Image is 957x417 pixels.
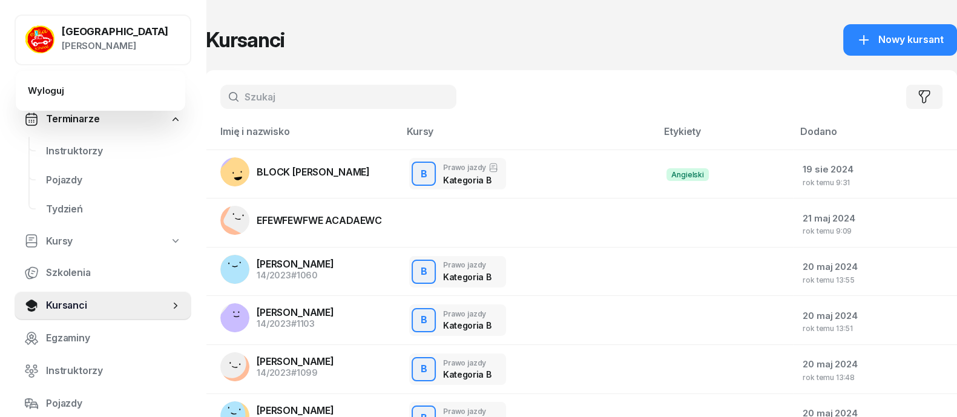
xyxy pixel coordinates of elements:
[220,157,370,186] a: BLOCK [PERSON_NAME]
[206,123,400,149] th: Imię i nazwisko
[257,404,334,416] span: [PERSON_NAME]
[15,258,191,287] a: Szkolenia
[443,310,491,318] div: Prawo jazdy
[803,227,947,235] div: rok temu 9:09
[46,330,182,346] span: Egzaminy
[666,168,709,181] span: Angielski
[400,123,657,149] th: Kursy
[257,306,334,318] span: [PERSON_NAME]
[46,363,182,379] span: Instruktorzy
[46,396,182,412] span: Pojazdy
[291,367,318,378] span: #1099
[443,163,498,172] div: Prawo jazdy
[443,407,491,415] div: Prawo jazdy
[46,265,182,281] span: Szkolenia
[443,261,491,269] div: Prawo jazdy
[412,162,436,186] button: B
[412,357,436,381] button: B
[793,123,957,149] th: Dodano
[15,356,191,386] a: Instruktorzy
[416,310,432,330] div: B
[46,298,169,314] span: Kursanci
[257,320,334,328] div: 14/2023
[220,85,456,109] input: Szukaj
[416,359,432,379] div: B
[15,291,191,320] a: Kursanci
[803,162,947,177] div: 19 sie 2024
[803,211,947,226] div: 21 maj 2024
[803,356,947,372] div: 20 maj 2024
[36,195,191,224] a: Tydzień
[843,24,957,56] button: Nowy kursant
[15,105,191,133] a: Terminarze
[257,369,334,377] div: 14/2023
[62,27,168,37] div: [GEOGRAPHIC_DATA]
[15,228,191,255] a: Kursy
[257,214,382,226] span: EFEWFEWFWE ACADAEWC
[220,255,334,284] a: [PERSON_NAME]14/2023#1060
[220,303,334,332] a: [PERSON_NAME]14/2023#1103
[443,175,498,185] div: Kategoria B
[878,32,944,48] span: Nowy kursant
[257,355,334,367] span: [PERSON_NAME]
[443,272,491,282] div: Kategoria B
[257,271,334,280] div: 14/2023
[15,73,191,102] a: Pulpit
[416,261,432,282] div: B
[803,259,947,275] div: 20 maj 2024
[257,166,370,178] span: BLOCK [PERSON_NAME]
[412,308,436,332] button: B
[62,38,168,54] div: [PERSON_NAME]
[206,29,284,51] h1: Kursanci
[443,369,491,379] div: Kategoria B
[291,270,318,280] span: #1060
[15,324,191,353] a: Egzaminy
[803,276,947,284] div: rok temu 13:55
[443,359,491,367] div: Prawo jazdy
[803,324,947,332] div: rok temu 13:51
[36,137,191,166] a: Instruktorzy
[46,143,182,159] span: Instruktorzy
[46,111,99,127] span: Terminarze
[36,166,191,195] a: Pojazdy
[28,83,64,99] div: Wyloguj
[220,206,382,235] a: EFEWFEWFWE ACADAEWC
[46,172,182,188] span: Pojazdy
[46,202,182,217] span: Tydzień
[46,234,73,249] span: Kursy
[416,164,432,185] div: B
[220,352,334,381] a: [PERSON_NAME]14/2023#1099
[257,258,334,270] span: [PERSON_NAME]
[657,123,793,149] th: Etykiety
[803,308,947,324] div: 20 maj 2024
[803,179,947,186] div: rok temu 9:31
[412,260,436,284] button: B
[291,318,315,329] span: #1103
[443,320,491,330] div: Kategoria B
[803,373,947,381] div: rok temu 13:48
